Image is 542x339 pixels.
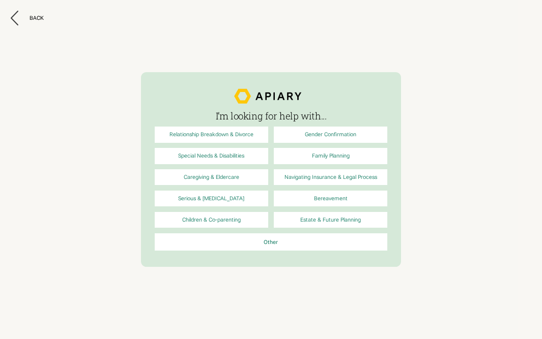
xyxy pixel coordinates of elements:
a: Estate & Future Planning [274,212,387,228]
div: Back [30,15,44,21]
a: Children & Co-parenting [155,212,268,228]
a: Serious & [MEDICAL_DATA] [155,191,268,206]
h3: I’m looking for help with... [155,111,387,121]
button: Back [11,11,43,25]
a: Gender Confirmation [274,127,387,142]
a: Navigating Insurance & Legal Process [274,169,387,185]
a: Bereavement [274,191,387,206]
a: Caregiving & Eldercare [155,169,268,185]
a: Other [155,233,387,251]
a: Family Planning [274,148,387,164]
a: Relationship Breakdown & Divorce [155,127,268,142]
a: Special Needs & Disabilities [155,148,268,164]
